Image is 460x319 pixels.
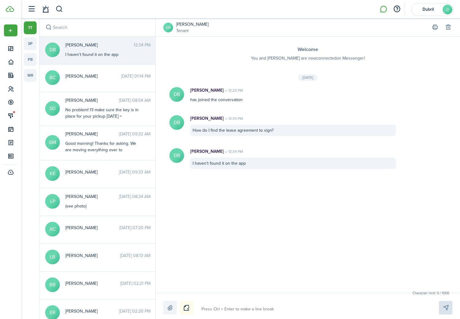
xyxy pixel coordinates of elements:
button: Search [56,4,63,14]
a: tt [24,21,37,34]
a: pb [24,53,37,66]
small: Character limit: 0 / 1000 [411,290,451,296]
a: Notifications [40,2,51,17]
p: [PERSON_NAME] [190,87,224,94]
div: (see photo) [65,203,142,209]
button: Notice [180,301,193,314]
avatar-text: DB [169,115,184,130]
span: Rachel Byrd [65,280,120,287]
div: I haven’t found it on the app [65,51,142,58]
div: I haven’t found it on the app [190,158,396,169]
time: 12:23 PM [224,88,243,93]
time: 12:34 PM [224,149,243,154]
button: Open resource center [392,4,402,14]
time: [DATE] 09:32 AM [119,131,150,137]
p: You and [PERSON_NAME] are now connected on Messenger! [168,55,448,61]
time: [DATE] 01:14 PM [121,73,150,79]
time: 12:34 PM [134,42,150,48]
button: Open menu [4,24,17,36]
a: sp [24,37,37,50]
button: Delete [444,23,452,32]
time: [DATE] 08:13 AM [120,252,150,259]
avatar-text: DB [169,87,184,102]
div: has joined the conversation [184,87,402,103]
p: [PERSON_NAME] [190,115,224,122]
avatar-text: DB [45,42,60,57]
img: TenantCloud [6,6,14,12]
div: Good morning! Thanks for asking. We are moving everything over to TenantCloud and on this platfor... [65,140,142,185]
time: [DATE] 08:24 AM [119,193,150,200]
span: Steven Daves [65,97,119,104]
span: Katherine Eastin [65,169,119,175]
button: Open sidebar [26,3,37,15]
h3: Welcome [168,46,448,53]
div: [DATE] [298,74,317,81]
a: mr [24,69,37,82]
avatar-text: RB [45,277,60,292]
time: [DATE] 02:21 PM [120,280,150,287]
span: Giancarlo Montini [65,131,119,137]
input: search [39,18,155,36]
time: 12:33 PM [224,116,243,121]
avatar-text: GM [45,135,60,150]
button: Print [431,23,439,32]
avatar-text: AC [45,222,60,237]
avatar-text: SD [45,101,60,116]
avatar-text: KE [45,166,60,181]
time: [DATE] 08:54 AM [119,97,150,104]
time: [DATE] 02:20 PM [119,308,150,314]
span: Debra Bailey [65,42,134,48]
a: DB [163,23,173,32]
p: [PERSON_NAME] [190,148,224,155]
span: Lindsey Blake [65,252,120,259]
div: How do I find the lease agreement to sign? [190,125,396,136]
avatar-text: BC [45,70,60,85]
span: Dubril [416,7,440,12]
time: [DATE] 07:20 PM [119,225,150,231]
button: Search [44,23,53,32]
span: Austin Campbell [65,225,119,231]
a: Tenant [176,28,208,34]
avatar-text: LB [45,250,60,264]
avatar-text: D [443,5,452,14]
a: [PERSON_NAME] [176,21,208,28]
avatar-text: LP [45,194,60,209]
avatar-text: DB [169,148,184,163]
span: Lilly Patino [65,193,119,200]
time: [DATE] 09:33 AM [119,169,150,175]
span: Benjamin Clay [65,73,121,79]
span: Ethan Ramsdell [65,308,119,314]
div: No problem! I'll make sure the key is in place for your pickup [DATE] ~ [65,107,142,119]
